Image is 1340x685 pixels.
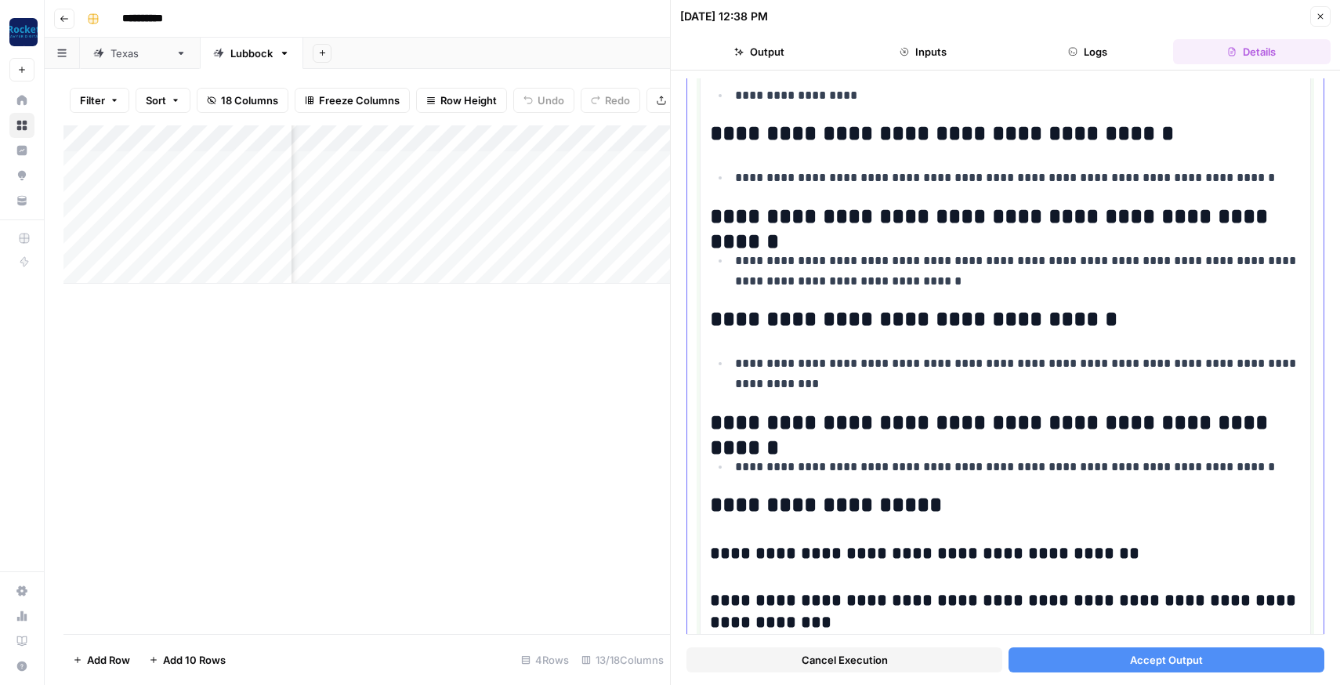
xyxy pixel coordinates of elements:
[9,13,34,52] button: Workspace: Rocket Pilots
[513,88,574,113] button: Undo
[230,45,273,61] div: Lubbock
[136,88,190,113] button: Sort
[221,92,278,108] span: 18 Columns
[9,113,34,138] a: Browse
[146,92,166,108] span: Sort
[9,629,34,654] a: Learning Hub
[575,647,670,672] div: 13/18 Columns
[9,88,34,113] a: Home
[1130,652,1203,668] span: Accept Output
[1009,647,1324,672] button: Accept Output
[9,578,34,603] a: Settings
[1173,39,1331,64] button: Details
[9,138,34,163] a: Insights
[9,18,38,46] img: Rocket Pilots Logo
[515,647,575,672] div: 4 Rows
[87,652,130,668] span: Add Row
[440,92,497,108] span: Row Height
[538,92,564,108] span: Undo
[1009,39,1167,64] button: Logs
[319,92,400,108] span: Freeze Columns
[9,654,34,679] button: Help + Support
[80,38,200,69] a: [US_STATE]
[845,39,1003,64] button: Inputs
[70,88,129,113] button: Filter
[416,88,507,113] button: Row Height
[63,647,139,672] button: Add Row
[295,88,410,113] button: Freeze Columns
[80,92,105,108] span: Filter
[9,603,34,629] a: Usage
[680,39,838,64] button: Output
[139,647,235,672] button: Add 10 Rows
[605,92,630,108] span: Redo
[686,647,1002,672] button: Cancel Execution
[163,652,226,668] span: Add 10 Rows
[680,9,768,24] div: [DATE] 12:38 PM
[581,88,640,113] button: Redo
[200,38,303,69] a: Lubbock
[802,652,888,668] span: Cancel Execution
[197,88,288,113] button: 18 Columns
[9,163,34,188] a: Opportunities
[110,45,169,61] div: [US_STATE]
[9,188,34,213] a: Your Data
